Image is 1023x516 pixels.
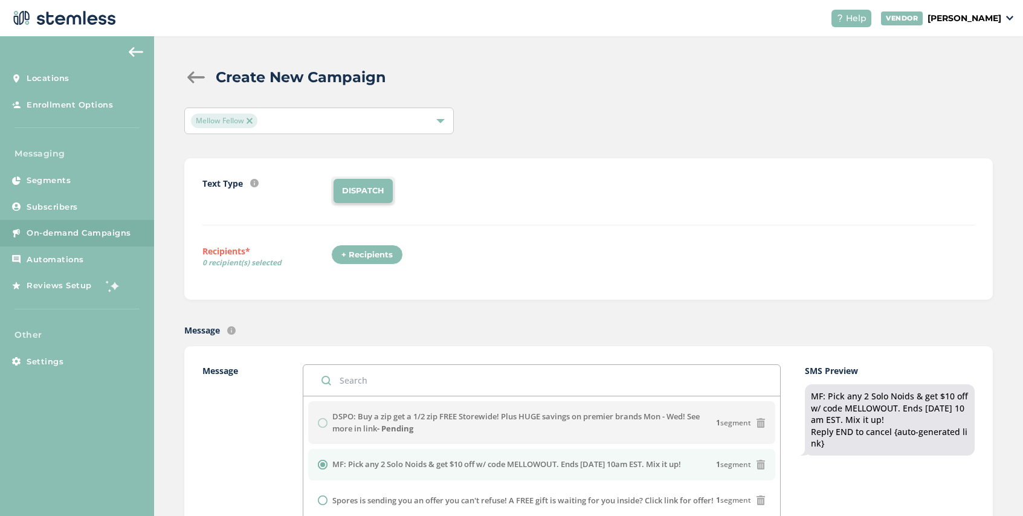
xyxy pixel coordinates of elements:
img: icon-help-white-03924b79.svg [836,15,844,22]
strong: 1 [716,495,720,505]
label: DSPO: Buy a zip get a 1/2 zip FREE Storewide! Plus HUGE savings on premier brands Mon - Wed! See ... [332,411,716,434]
span: Help [846,12,866,25]
img: icon-info-236977d2.svg [227,326,236,335]
label: MF: Pick any 2 Solo Noids & get $10 off w/ code MELLOWOUT. Ends [DATE] 10am EST. Mix it up! [332,459,681,471]
span: Reviews Setup [27,280,92,292]
div: VENDOR [881,11,923,25]
li: DISPATCH [334,179,393,203]
img: icon-arrow-back-accent-c549486e.svg [129,47,143,57]
label: Text Type [202,177,243,190]
label: Spores is sending you an offer you can't refuse! A FREE gift is waiting for you inside? Click lin... [332,495,714,507]
img: glitter-stars-b7820f95.gif [101,274,125,298]
span: On-demand Campaigns [27,227,131,239]
p: [PERSON_NAME] [928,12,1001,25]
span: Enrollment Options [27,99,113,111]
strong: 1 [716,418,720,428]
h2: Create New Campaign [216,66,386,88]
img: icon-close-accent-8a337256.svg [247,118,253,124]
span: Locations [27,73,69,85]
span: segment [716,418,751,428]
strong: 1 [716,459,720,469]
span: Subscribers [27,201,78,213]
div: + Recipients [331,245,403,265]
input: Search [303,365,780,396]
label: Recipients* [202,245,331,273]
img: icon_down-arrow-small-66adaf34.svg [1006,16,1013,21]
span: 0 recipient(s) selected [202,257,331,268]
span: Settings [27,356,63,368]
img: icon-info-236977d2.svg [250,179,259,187]
strong: - Pending [377,423,413,434]
img: logo-dark-0685b13c.svg [10,6,116,30]
span: Mellow Fellow [191,114,257,128]
span: segment [716,459,751,470]
label: Message [184,324,220,337]
span: Automations [27,254,84,266]
label: SMS Preview [805,364,975,377]
div: MF: Pick any 2 Solo Noids & get $10 off w/ code MELLOWOUT. Ends [DATE] 10am EST. Mix it up! Reply... [811,390,969,450]
iframe: Chat Widget [963,458,1023,516]
span: Segments [27,175,71,187]
span: segment [716,495,751,506]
